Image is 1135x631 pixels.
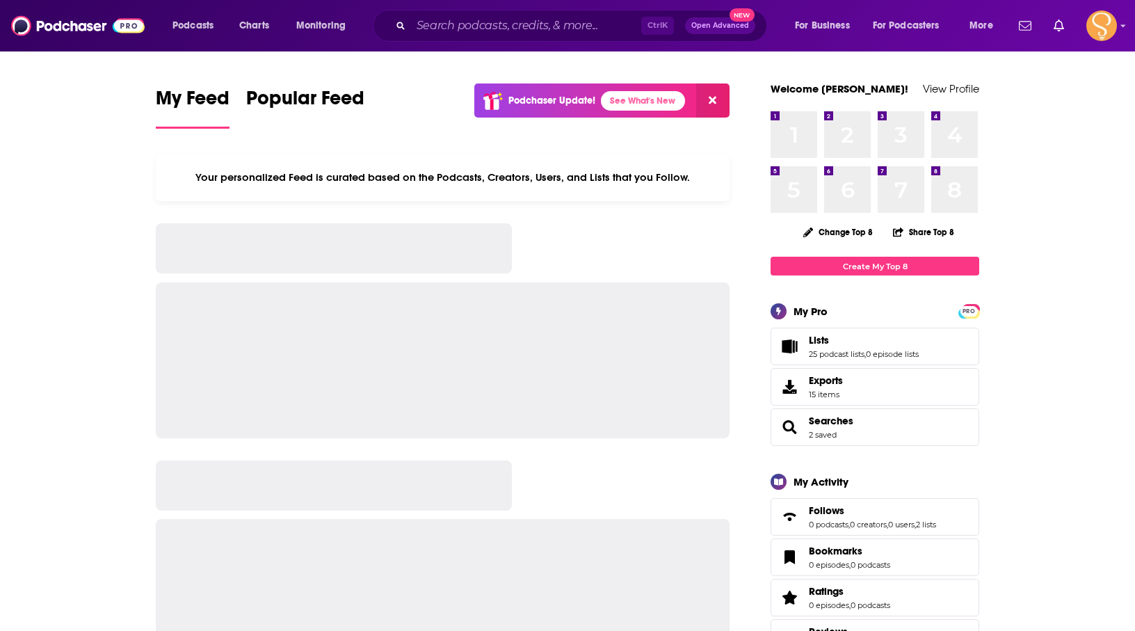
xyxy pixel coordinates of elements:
a: Ratings [775,588,803,607]
a: 25 podcast lists [809,349,864,359]
a: 0 podcasts [851,600,890,610]
a: Follows [809,504,936,517]
input: Search podcasts, credits, & more... [411,15,641,37]
a: My Feed [156,86,230,129]
a: 0 users [888,520,915,529]
div: Search podcasts, credits, & more... [386,10,780,42]
span: Exports [809,374,843,387]
span: Open Advanced [691,22,749,29]
span: Lists [809,334,829,346]
span: For Business [795,16,850,35]
span: Follows [809,504,844,517]
a: Bookmarks [809,545,890,557]
span: Lists [771,328,979,365]
a: 0 creators [850,520,887,529]
div: My Activity [794,475,848,488]
a: Popular Feed [246,86,364,129]
span: My Feed [156,86,230,118]
a: Show notifications dropdown [1013,14,1037,38]
span: Ctrl K [641,17,674,35]
div: Your personalized Feed is curated based on the Podcasts, Creators, Users, and Lists that you Follow. [156,154,730,201]
button: Change Top 8 [795,223,881,241]
span: , [849,560,851,570]
span: Searches [771,408,979,446]
img: Podchaser - Follow, Share and Rate Podcasts [11,13,145,39]
a: View Profile [923,82,979,95]
span: Charts [239,16,269,35]
a: 2 saved [809,430,837,440]
span: Bookmarks [809,545,862,557]
div: My Pro [794,305,828,318]
a: 0 episode lists [866,349,919,359]
span: Ratings [809,585,844,598]
a: 2 lists [916,520,936,529]
a: Follows [775,507,803,527]
button: open menu [785,15,867,37]
a: Charts [230,15,277,37]
a: Ratings [809,585,890,598]
span: More [969,16,993,35]
span: Monitoring [296,16,346,35]
a: Lists [775,337,803,356]
a: Searches [775,417,803,437]
span: Exports [775,377,803,397]
a: Lists [809,334,919,346]
button: open menu [163,15,232,37]
span: Popular Feed [246,86,364,118]
a: Bookmarks [775,548,803,567]
p: Podchaser Update! [508,95,595,106]
span: Podcasts [172,16,214,35]
a: Show notifications dropdown [1048,14,1070,38]
span: New [730,8,755,22]
a: Create My Top 8 [771,257,979,275]
button: Show profile menu [1086,10,1117,41]
span: , [915,520,916,529]
span: Ratings [771,579,979,616]
span: , [864,349,866,359]
a: Welcome [PERSON_NAME]! [771,82,908,95]
img: User Profile [1086,10,1117,41]
a: 0 episodes [809,560,849,570]
button: open menu [864,15,960,37]
a: PRO [960,305,977,316]
a: See What's New [601,91,685,111]
span: PRO [960,306,977,317]
button: Share Top 8 [892,218,955,246]
button: Open AdvancedNew [685,17,755,34]
span: , [849,600,851,610]
a: 0 podcasts [851,560,890,570]
a: 0 podcasts [809,520,848,529]
span: Follows [771,498,979,536]
button: open menu [287,15,364,37]
a: Exports [771,368,979,406]
span: , [887,520,888,529]
span: , [848,520,850,529]
span: Bookmarks [771,538,979,576]
span: Logged in as RebeccaAtkinson [1086,10,1117,41]
span: 15 items [809,390,843,399]
a: Searches [809,415,853,427]
span: For Podcasters [873,16,940,35]
button: open menu [960,15,1011,37]
a: 0 episodes [809,600,849,610]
